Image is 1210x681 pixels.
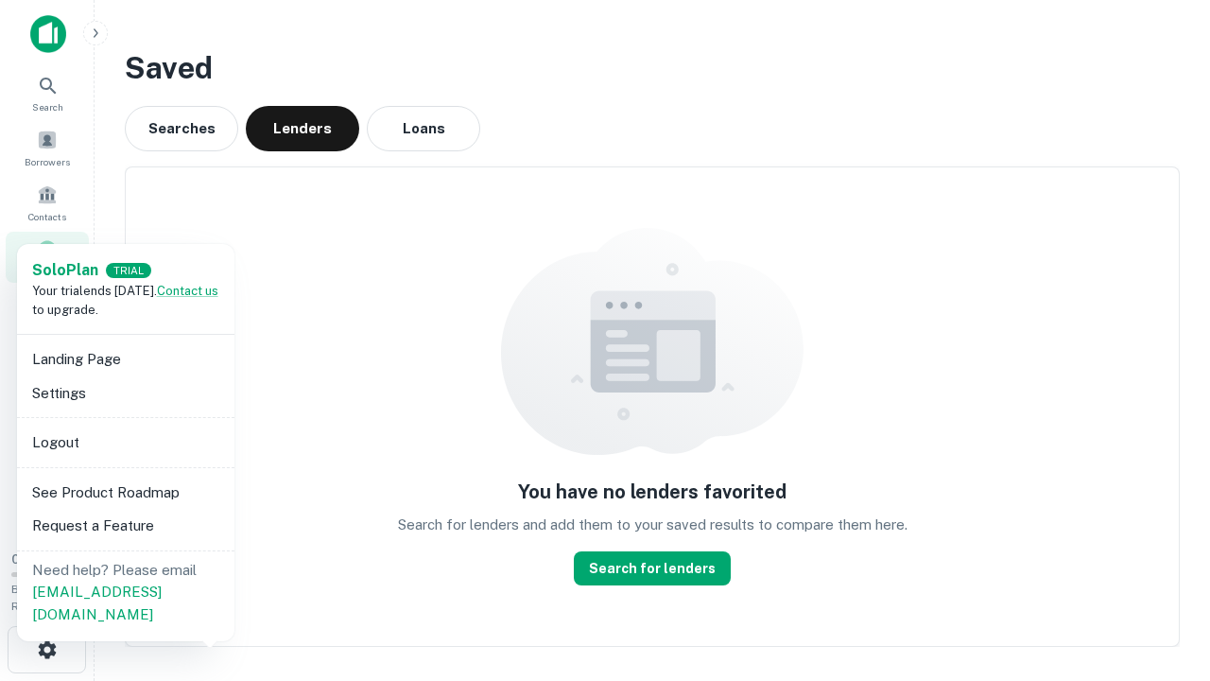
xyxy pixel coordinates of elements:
[32,284,218,317] span: Your trial ends [DATE]. to upgrade.
[25,426,227,460] li: Logout
[32,584,162,622] a: [EMAIL_ADDRESS][DOMAIN_NAME]
[1115,530,1210,620] iframe: Chat Widget
[25,342,227,376] li: Landing Page
[157,284,218,298] a: Contact us
[25,476,227,510] li: See Product Roadmap
[106,263,151,279] div: TRIAL
[32,261,98,279] strong: Solo Plan
[32,259,98,282] a: SoloPlan
[25,509,227,543] li: Request a Feature
[25,376,227,410] li: Settings
[32,559,219,626] p: Need help? Please email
